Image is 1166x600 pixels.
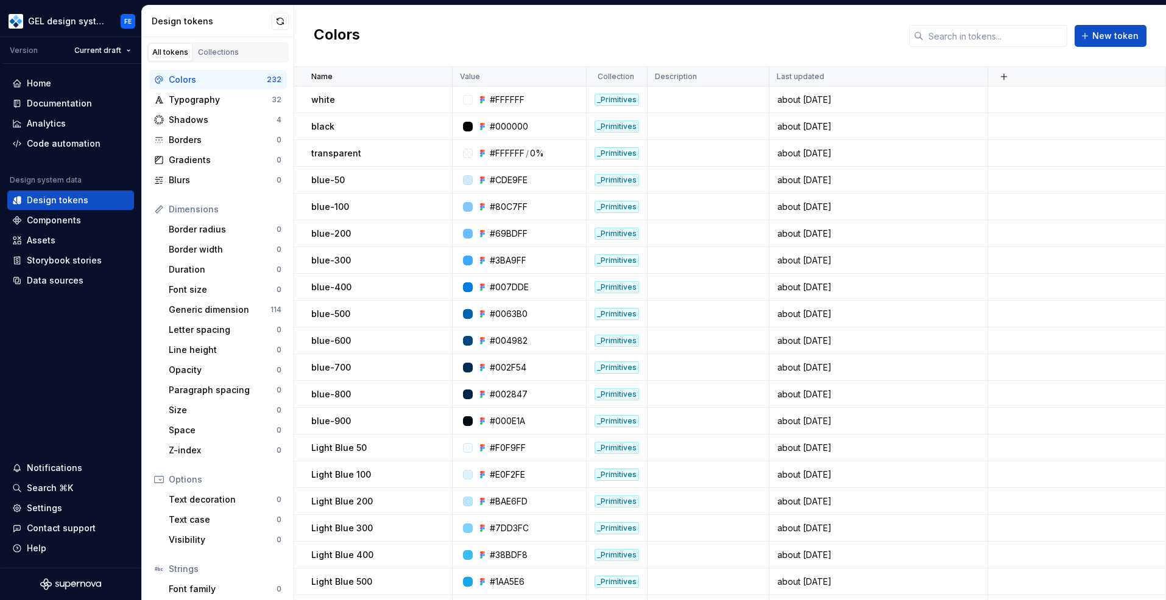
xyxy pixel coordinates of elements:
[164,380,286,400] a: Paragraph spacing0
[595,281,639,293] div: _Primitives
[770,495,987,508] div: about [DATE]
[169,583,277,595] div: Font family
[169,344,277,356] div: Line height
[27,522,96,534] div: Contact support
[169,154,277,166] div: Gradients
[770,576,987,588] div: about [DATE]
[270,305,281,315] div: 114
[169,174,277,186] div: Blurs
[169,114,277,126] div: Shadows
[27,138,101,150] div: Code automation
[311,254,351,267] p: blue-300
[277,584,281,594] div: 0
[526,147,529,159] div: /
[770,147,987,159] div: about [DATE]
[490,281,529,293] div: #007DDE
[169,134,277,146] div: Borders
[69,42,136,59] button: Current draft
[277,445,281,455] div: 0
[7,498,134,518] a: Settings
[460,72,480,82] p: Value
[277,155,281,165] div: 0
[770,201,987,213] div: about [DATE]
[169,444,277,456] div: Z-index
[595,228,639,240] div: _Primitives
[311,388,351,400] p: blue-800
[770,308,987,320] div: about [DATE]
[164,360,286,380] a: Opacity0
[277,325,281,335] div: 0
[595,361,639,374] div: _Primitives
[169,424,277,436] div: Space
[311,335,351,347] p: blue-600
[27,194,88,206] div: Design tokens
[10,46,38,55] div: Version
[169,514,277,526] div: Text case
[490,522,529,534] div: #7DD3FC
[595,174,639,186] div: _Primitives
[7,211,134,230] a: Components
[169,223,277,235] div: Border radius
[924,25,1067,47] input: Search in tokens...
[124,16,132,26] div: FE
[27,234,55,246] div: Assets
[311,522,373,534] p: Light Blue 300
[164,240,286,259] a: Border width0
[164,280,286,299] a: Font size0
[595,549,639,561] div: _Primitives
[490,308,528,320] div: #0063B0
[490,94,525,106] div: #FFFFFF
[770,94,987,106] div: about [DATE]
[277,495,281,504] div: 0
[311,495,373,508] p: Light Blue 200
[311,281,352,293] p: blue-400
[595,147,639,159] div: _Primitives
[149,170,286,190] a: Blurs0
[149,110,286,130] a: Shadows4
[770,469,987,481] div: about [DATE]
[311,228,351,240] p: blue-200
[770,120,987,133] div: about [DATE]
[27,462,82,474] div: Notifications
[7,231,134,250] a: Assets
[7,190,134,210] a: Design tokens
[770,442,987,454] div: about [DATE]
[1092,30,1139,42] span: New token
[655,72,697,82] p: Description
[2,8,139,34] button: GEL design systemFE
[7,539,134,558] button: Help
[311,120,334,133] p: black
[169,304,270,316] div: Generic dimension
[770,549,987,561] div: about [DATE]
[490,415,525,427] div: #000E1A
[595,495,639,508] div: _Primitives
[7,458,134,478] button: Notifications
[770,361,987,374] div: about [DATE]
[311,361,351,374] p: blue-700
[7,478,134,498] button: Search ⌘K
[311,308,350,320] p: blue-500
[277,385,281,395] div: 0
[28,15,106,27] div: GEL design system
[277,265,281,274] div: 0
[27,482,73,494] div: Search ⌘K
[164,579,286,599] a: Font family0
[7,518,134,538] button: Contact support
[169,364,277,376] div: Opacity
[277,405,281,415] div: 0
[164,320,286,340] a: Letter spacing0
[770,522,987,534] div: about [DATE]
[169,534,277,546] div: Visibility
[595,388,639,400] div: _Primitives
[277,515,281,525] div: 0
[149,70,286,89] a: Colors232
[169,94,272,106] div: Typography
[164,300,286,319] a: Generic dimension114
[164,490,286,509] a: Text decoration0
[770,281,987,293] div: about [DATE]
[164,400,286,420] a: Size0
[169,494,277,506] div: Text decoration
[40,578,101,590] a: Supernova Logo
[149,150,286,170] a: Gradients0
[164,441,286,460] a: Z-index0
